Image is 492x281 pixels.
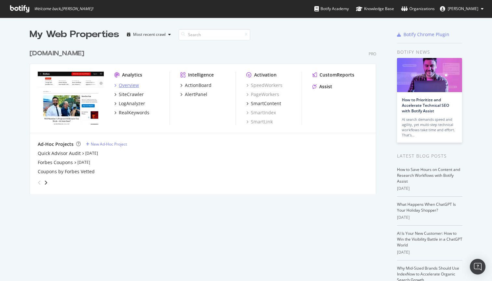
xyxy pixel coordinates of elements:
div: [DOMAIN_NAME] [30,49,84,58]
img: How to Prioritize and Accelerate Technical SEO with Botify Assist [397,58,462,92]
a: SmartIndex [246,109,276,116]
div: Pro [369,51,376,57]
span: Dawlat Chebly [448,6,478,11]
div: AI search demands speed and agility, yet multi-step technical workflows take time and effort. Tha... [402,117,457,138]
div: Botify news [397,49,462,56]
div: ActionBoard [185,82,212,89]
a: RealKeywords [114,109,149,116]
a: Assist [312,83,332,90]
a: [DOMAIN_NAME] [30,49,87,58]
a: SiteCrawler [114,91,144,98]
a: Forbes Coupons [38,159,73,166]
div: grid [30,41,381,194]
div: Analytics [122,72,142,78]
a: Botify Chrome Plugin [397,31,449,38]
a: LogAnalyzer [114,100,145,107]
div: RealKeywords [119,109,149,116]
div: [DATE] [397,186,462,191]
a: CustomReports [312,72,354,78]
a: SmartContent [246,100,281,107]
a: [DATE] [77,160,90,165]
div: Botify Chrome Plugin [403,31,449,38]
a: ActionBoard [180,82,212,89]
a: Quick Advisor Audit [38,150,81,157]
div: Ad-Hoc Projects [38,141,74,148]
div: Most recent crawl [133,33,166,36]
div: New Ad-Hoc Project [91,141,127,147]
div: Open Intercom Messenger [470,259,485,274]
a: What Happens When ChatGPT Is Your Holiday Shopper? [397,202,456,213]
a: AlertPanel [180,91,207,98]
a: PageWorkers [246,91,279,98]
div: My Web Properties [30,28,119,41]
span: Welcome back, [PERSON_NAME] ! [34,6,93,11]
div: SiteCrawler [119,91,144,98]
a: Overview [114,82,139,89]
a: AI Is Your New Customer: How to Win the Visibility Battle in a ChatGPT World [397,231,462,248]
div: LogAnalyzer [119,100,145,107]
a: SpeedWorkers [246,82,282,89]
div: CustomReports [320,72,354,78]
div: [DATE] [397,249,462,255]
a: New Ad-Hoc Project [86,141,127,147]
div: Botify Academy [314,6,349,12]
div: Activation [254,72,277,78]
input: Search [179,29,250,40]
div: Overview [119,82,139,89]
div: Organizations [401,6,435,12]
div: [DATE] [397,215,462,220]
div: Knowledge Base [356,6,394,12]
div: Assist [319,83,332,90]
div: angle-right [44,179,48,186]
div: angle-left [35,177,44,188]
button: Most recent crawl [124,29,173,40]
a: SmartLink [246,119,273,125]
div: Intelligence [188,72,214,78]
a: How to Prioritize and Accelerate Technical SEO with Botify Assist [402,97,449,114]
a: Coupons by Forbes Vetted [38,168,95,175]
button: [PERSON_NAME] [435,4,489,14]
img: forbes.com [38,72,104,124]
div: SmartContent [251,100,281,107]
div: AlertPanel [185,91,207,98]
div: Latest Blog Posts [397,152,462,160]
a: [DATE] [85,150,98,156]
a: How to Save Hours on Content and Research Workflows with Botify Assist [397,167,460,184]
